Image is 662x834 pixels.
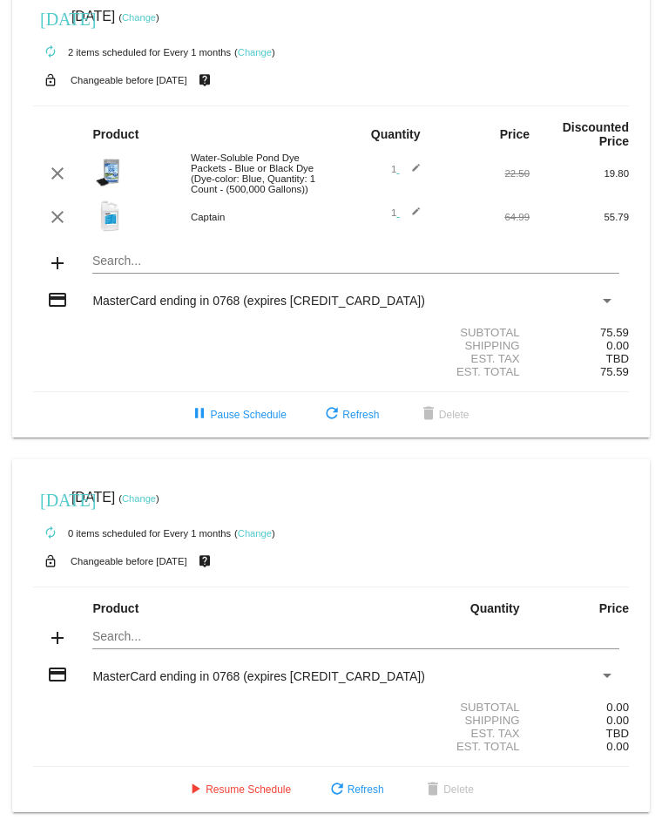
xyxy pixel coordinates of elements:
[92,669,425,683] span: MasterCard ending in 0768 (expires [CREDIT_CARD_DATA])
[185,783,291,796] span: Resume Schedule
[92,294,615,308] mat-select: Payment Method
[40,69,61,92] mat-icon: lock_open
[606,339,629,352] span: 0.00
[331,339,530,352] div: Shipping
[92,199,127,234] img: 60111.jpg
[47,207,68,227] mat-icon: clear
[71,556,187,566] small: Changeable before [DATE]
[400,163,421,184] mat-icon: edit
[331,727,530,740] div: Est. Tax
[321,404,342,425] mat-icon: refresh
[600,365,629,378] span: 75.59
[47,163,68,184] mat-icon: clear
[71,75,187,85] small: Changeable before [DATE]
[40,7,61,28] mat-icon: [DATE]
[189,409,286,421] span: Pause Schedule
[418,409,469,421] span: Delete
[599,601,629,615] strong: Price
[331,326,530,339] div: Subtotal
[331,740,530,753] div: Est. Total
[234,47,275,58] small: ( )
[122,12,156,23] a: Change
[530,701,629,714] div: 0.00
[371,127,421,141] strong: Quantity
[327,783,384,796] span: Refresh
[92,155,127,190] img: Pond-Dye-Bag.png
[430,212,530,222] div: 64.99
[47,664,68,685] mat-icon: credit_card
[92,127,138,141] strong: Product
[500,127,530,141] strong: Price
[606,714,629,727] span: 0.00
[189,404,210,425] mat-icon: pause
[47,253,68,274] mat-icon: add
[606,352,629,365] span: TBD
[606,740,629,753] span: 0.00
[409,774,488,805] button: Delete
[182,153,331,194] div: Water-Soluble Pond Dye Packets - Blue or Black Dye (Dye-color: Blue, Quantity: 1 Count - (500,000...
[92,601,138,615] strong: Product
[194,550,215,573] mat-icon: live_help
[606,727,629,740] span: TBD
[40,523,61,544] mat-icon: autorenew
[530,326,629,339] div: 75.59
[92,669,615,683] mat-select: Payment Method
[122,493,156,504] a: Change
[331,352,530,365] div: Est. Tax
[171,774,305,805] button: Resume Schedule
[470,601,520,615] strong: Quantity
[321,409,379,421] span: Refresh
[331,365,530,378] div: Est. Total
[92,254,618,268] input: Search...
[182,212,331,222] div: Captain
[33,47,231,58] small: 2 items scheduled for Every 1 months
[234,528,275,539] small: ( )
[430,168,530,179] div: 22.50
[400,207,421,227] mat-icon: edit
[185,780,206,801] mat-icon: play_arrow
[194,69,215,92] mat-icon: live_help
[313,774,398,805] button: Refresh
[563,120,629,148] strong: Discounted Price
[238,528,272,539] a: Change
[422,783,474,796] span: Delete
[47,289,68,310] mat-icon: credit_card
[118,12,159,23] small: ( )
[92,294,425,308] span: MasterCard ending in 0768 (expires [CREDIT_CARD_DATA])
[92,630,618,644] input: Search...
[331,714,530,727] div: Shipping
[391,207,421,218] span: 1
[40,42,61,63] mat-icon: autorenew
[530,212,629,222] div: 55.79
[327,780,348,801] mat-icon: refresh
[175,399,300,431] button: Pause Schedule
[418,404,439,425] mat-icon: delete
[118,493,159,504] small: ( )
[391,164,421,174] span: 1
[530,168,629,179] div: 19.80
[47,627,68,648] mat-icon: add
[404,399,483,431] button: Delete
[307,399,393,431] button: Refresh
[40,488,61,509] mat-icon: [DATE]
[33,528,231,539] small: 0 items scheduled for Every 1 months
[422,780,443,801] mat-icon: delete
[40,550,61,573] mat-icon: lock_open
[238,47,272,58] a: Change
[331,701,530,714] div: Subtotal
